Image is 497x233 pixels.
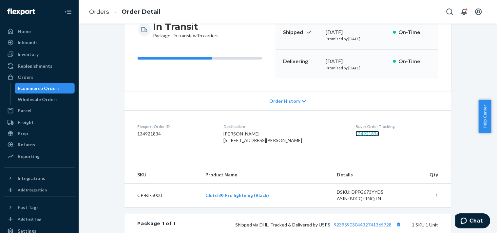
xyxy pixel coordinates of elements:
th: Product Name [201,166,332,184]
div: Returns [18,141,35,148]
button: Help Center [479,100,491,133]
div: DSKU: DPFG673YYD5 [337,189,399,195]
a: Home [4,26,75,37]
div: Add Fast Tag [18,216,41,222]
p: Promised by [DATE] [326,65,388,71]
a: Order Detail [122,8,161,15]
img: Flexport logo [7,9,35,15]
div: Orders [18,74,33,81]
p: On-Time [399,58,430,65]
p: Promised by [DATE] [326,36,388,42]
div: Fast Tags [18,204,39,211]
dd: 134921834 [138,131,213,137]
a: Replenishments [4,61,75,71]
a: 134921834 [356,131,379,136]
div: Integrations [18,175,45,182]
th: Qty [404,166,451,184]
div: ASIN: B0CQF1NQTN [337,195,399,202]
a: Add Integration [4,186,75,194]
div: Reporting [18,153,40,160]
p: Shipped [283,28,321,36]
p: On-Time [399,28,430,36]
div: 1 SKU 1 Unit [176,220,438,229]
a: Reporting [4,151,75,162]
iframe: Opens a widget where you can chat to one of our agents [455,213,490,230]
div: Inventory [18,51,39,58]
a: Parcel [4,105,75,116]
a: Clutch® Pro lightning (Black) [206,192,269,198]
a: 9239590304432741365728 [334,222,392,227]
button: Close Navigation [62,5,75,18]
div: Home [18,28,31,35]
ol: breadcrumbs [84,2,166,22]
td: CP-BI-5000 [124,184,201,207]
div: Add Integration [18,187,47,193]
dt: Destination [223,124,345,129]
a: Freight [4,117,75,128]
a: Orders [4,72,75,82]
div: [DATE] [326,58,388,65]
div: Ecommerce Orders [18,85,60,92]
div: Packages in transit with carriers [153,21,219,39]
button: Open account menu [472,5,485,18]
a: Returns [4,139,75,150]
div: [DATE] [326,28,388,36]
th: SKU [124,166,201,184]
h3: In Transit [153,21,219,32]
a: Prep [4,128,75,139]
span: Shipped via DHL, Tracked & Delivered by USPS [236,222,403,227]
div: Replenishments [18,63,52,69]
button: Open notifications [458,5,471,18]
div: Freight [18,119,34,126]
a: Inventory [4,49,75,60]
div: Package 1 of 1 [138,220,176,229]
dt: Flexport Order ID [138,124,213,129]
span: Order History [269,98,300,104]
a: Orders [89,8,109,15]
td: 1 [404,184,451,207]
div: Prep [18,130,28,137]
p: Delivering [283,58,321,65]
a: Wholesale Orders [15,94,75,105]
button: Integrations [4,173,75,184]
button: Copy tracking number [394,220,403,229]
div: Parcel [18,107,31,114]
th: Details [332,166,404,184]
dt: Buyer Order Tracking [356,124,438,129]
a: Inbounds [4,37,75,48]
button: Open Search Box [443,5,456,18]
a: Ecommerce Orders [15,83,75,94]
button: Fast Tags [4,202,75,213]
span: [PERSON_NAME] [STREET_ADDRESS][PERSON_NAME] [223,131,302,143]
a: Add Fast Tag [4,215,75,223]
div: Inbounds [18,39,38,46]
div: Wholesale Orders [18,96,58,103]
